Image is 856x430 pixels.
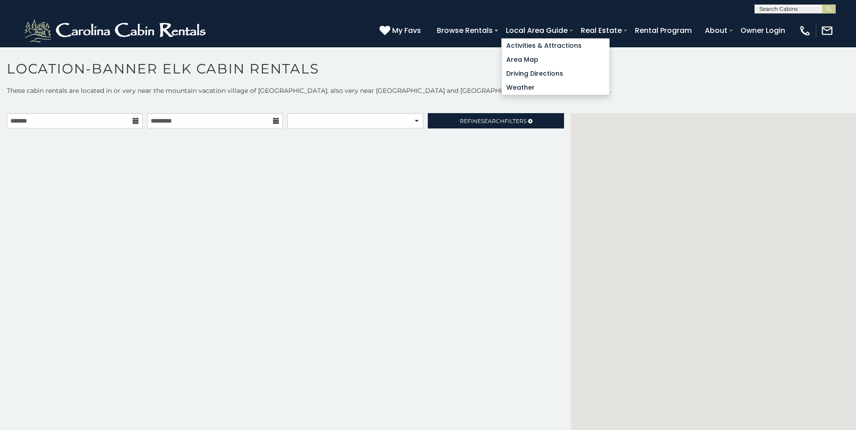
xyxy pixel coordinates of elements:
img: phone-regular-white.png [799,24,811,37]
a: Rental Program [630,23,696,38]
a: About [700,23,732,38]
img: White-1-2.png [23,17,210,44]
a: Driving Directions [502,67,609,81]
a: Weather [502,81,609,95]
span: My Favs [392,25,421,36]
a: Area Map [502,53,609,67]
span: Search [481,118,504,124]
a: Local Area Guide [501,23,572,38]
a: RefineSearchFilters [428,113,564,128]
a: My Favs [379,25,423,37]
img: mail-regular-white.png [821,24,833,37]
a: Browse Rentals [432,23,497,38]
a: Owner Login [736,23,790,38]
span: Refine Filters [460,118,527,124]
a: Activities & Attractions [502,39,609,53]
a: Real Estate [576,23,626,38]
